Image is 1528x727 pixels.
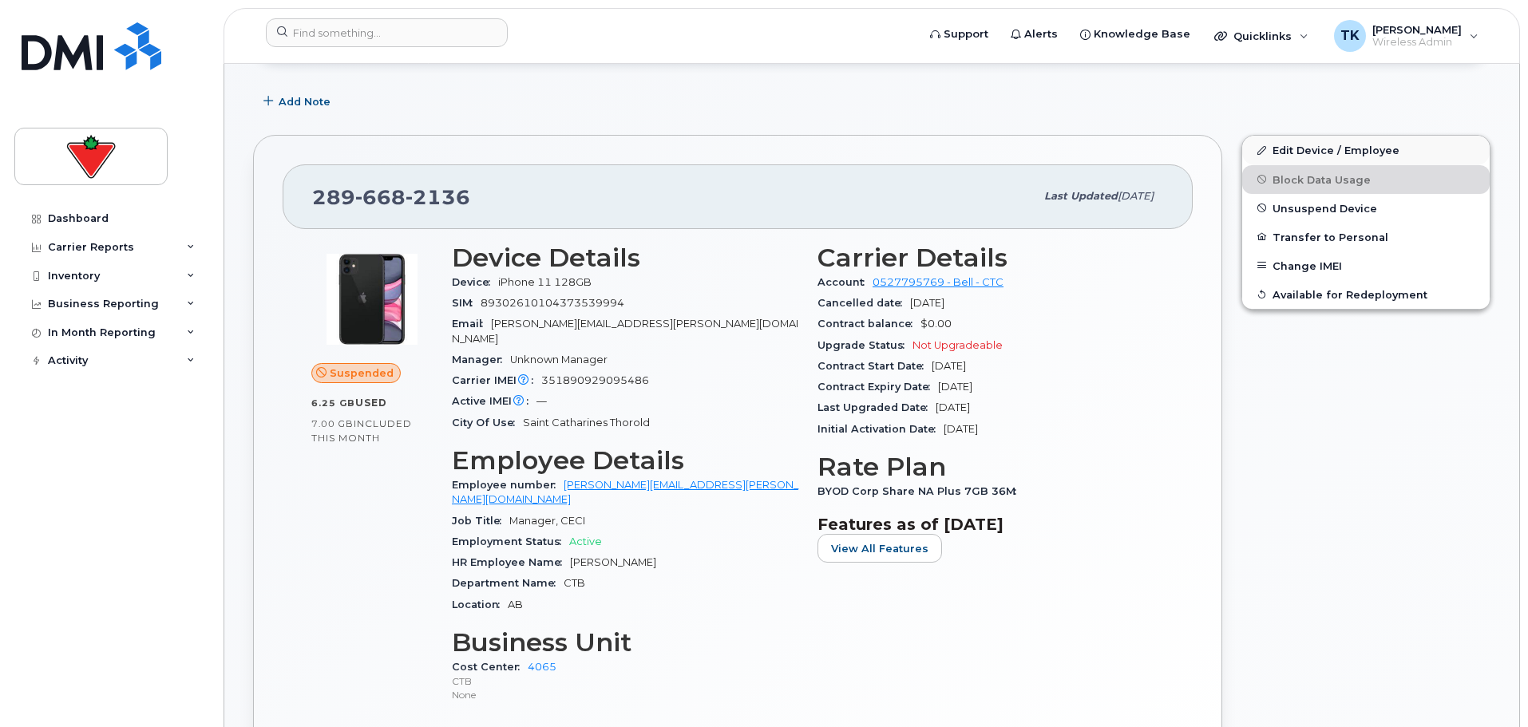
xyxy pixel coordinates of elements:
[1118,190,1154,202] span: [DATE]
[912,339,1003,351] span: Not Upgradeable
[817,381,938,393] span: Contract Expiry Date
[920,318,952,330] span: $0.00
[1323,20,1490,52] div: Tatiana Kostenyuk
[452,374,541,386] span: Carrier IMEI
[1203,20,1320,52] div: Quicklinks
[311,397,355,409] span: 6.25 GB
[509,515,585,527] span: Manager, CECI
[1233,30,1292,42] span: Quicklinks
[817,339,912,351] span: Upgrade Status
[452,318,491,330] span: Email
[452,479,798,505] a: [PERSON_NAME][EMAIL_ADDRESS][PERSON_NAME][DOMAIN_NAME]
[944,26,988,42] span: Support
[406,185,470,209] span: 2136
[1024,26,1058,42] span: Alerts
[330,365,394,381] span: Suspended
[452,446,798,475] h3: Employee Details
[498,276,592,288] span: iPhone 11 128GB
[570,556,656,568] span: [PERSON_NAME]
[452,628,798,657] h3: Business Unit
[279,94,331,109] span: Add Note
[452,577,564,589] span: Department Name
[508,599,523,610] span: AB
[536,395,547,407] span: —
[311,418,354,429] span: 7.00 GB
[324,251,420,347] img: iPhone_11.jpg
[938,381,972,393] span: [DATE]
[817,423,944,435] span: Initial Activation Date
[541,374,649,386] span: 351890929095486
[452,599,508,610] span: Location
[1242,280,1490,309] button: Available for Redeployment
[564,577,585,589] span: CTB
[528,661,556,673] a: 4065
[452,535,569,547] span: Employment Status
[481,297,624,309] span: 89302610104373539994
[817,534,942,563] button: View All Features
[1340,26,1360,45] span: TK
[1273,202,1377,214] span: Unsuspend Device
[910,297,944,309] span: [DATE]
[452,354,510,365] span: Manager
[1242,165,1490,194] button: Block Data Usage
[817,401,936,413] span: Last Upgraded Date
[944,423,978,435] span: [DATE]
[452,395,536,407] span: Active IMEI
[523,417,650,429] span: Saint Catharines Thorold
[452,556,570,568] span: HR Employee Name
[569,535,602,547] span: Active
[452,479,564,491] span: Employee number
[312,185,470,209] span: 289
[452,318,798,344] span: [PERSON_NAME][EMAIL_ADDRESS][PERSON_NAME][DOMAIN_NAME]
[452,674,798,688] p: CTB
[817,297,910,309] span: Cancelled date
[817,360,932,372] span: Contract Start Date
[817,452,1164,481] h3: Rate Plan
[1242,194,1490,223] button: Unsuspend Device
[817,276,873,288] span: Account
[817,485,1024,497] span: BYOD Corp Share NA Plus 7GB 36M
[1094,26,1190,42] span: Knowledge Base
[510,354,608,365] span: Unknown Manager
[452,297,481,309] span: SIM
[1273,288,1427,300] span: Available for Redeployment
[452,276,498,288] span: Device
[817,243,1164,272] h3: Carrier Details
[817,515,1164,534] h3: Features as of [DATE]
[873,276,1003,288] a: 0527795769 - Bell - CTC
[1069,18,1201,50] a: Knowledge Base
[452,243,798,272] h3: Device Details
[266,18,508,47] input: Find something...
[355,397,387,409] span: used
[1044,190,1118,202] span: Last updated
[452,661,528,673] span: Cost Center
[1372,36,1462,49] span: Wireless Admin
[1242,223,1490,251] button: Transfer to Personal
[817,318,920,330] span: Contract balance
[253,87,344,116] button: Add Note
[452,688,798,701] p: None
[932,360,966,372] span: [DATE]
[452,515,509,527] span: Job Title
[1000,18,1069,50] a: Alerts
[831,541,928,556] span: View All Features
[311,417,412,444] span: included this month
[936,401,970,413] span: [DATE]
[1242,136,1490,164] a: Edit Device / Employee
[1372,23,1462,36] span: [PERSON_NAME]
[452,417,523,429] span: City Of Use
[355,185,406,209] span: 668
[919,18,1000,50] a: Support
[1242,251,1490,280] button: Change IMEI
